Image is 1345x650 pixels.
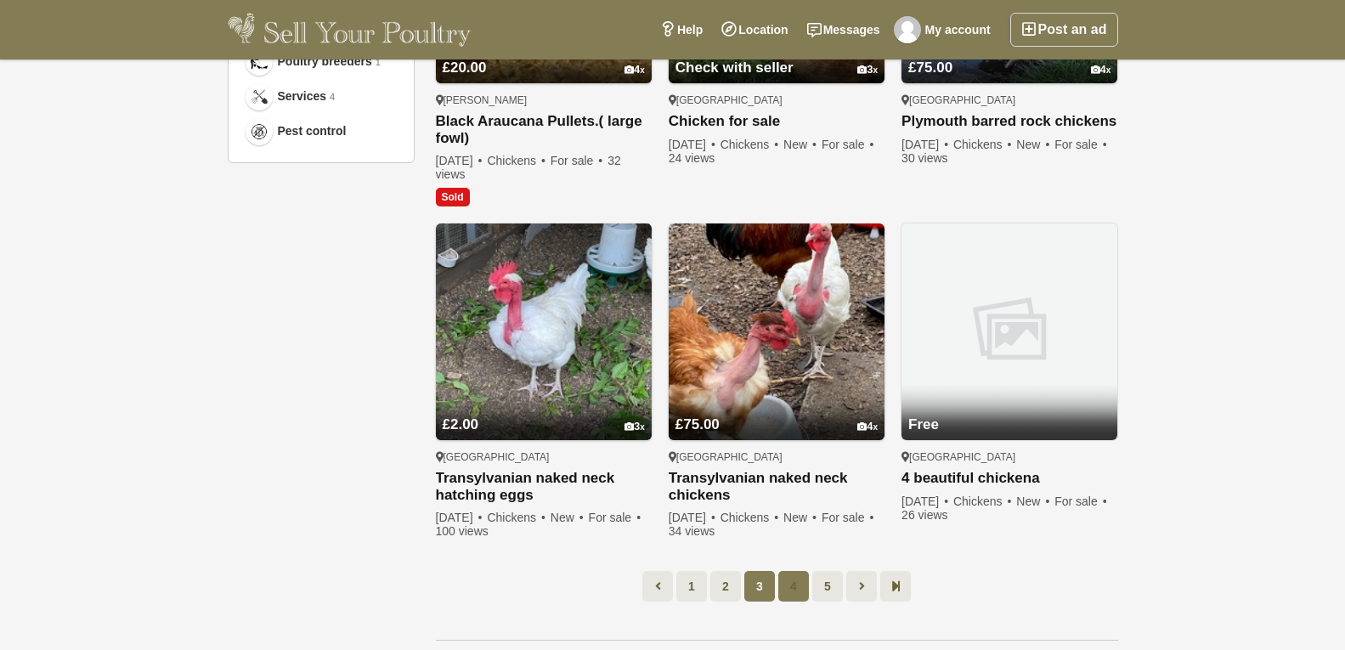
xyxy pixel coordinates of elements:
[669,151,715,165] span: 24 views
[669,384,884,440] a: £75.00 4
[651,13,712,47] a: Help
[901,508,947,522] span: 26 views
[443,59,487,76] span: £20.00
[901,138,950,151] span: [DATE]
[710,571,741,602] a: 2
[242,79,400,114] a: Services Services 4
[376,55,381,70] em: 1
[436,93,652,107] div: [PERSON_NAME]
[251,88,268,105] img: Services
[251,123,268,140] img: Pest control
[1054,138,1108,151] span: For sale
[589,511,642,524] span: For sale
[953,138,1014,151] span: Chickens
[242,44,400,79] a: Poultry breeders Poultry breeders 1
[436,511,484,524] span: [DATE]
[675,416,720,432] span: £75.00
[901,495,950,508] span: [DATE]
[812,571,843,602] a: 5
[436,113,652,147] a: Black Araucana Pullets.( large fowl)
[278,53,372,71] span: Poultry breeders
[242,114,400,149] a: Pest control Pest control
[857,421,878,433] div: 4
[1054,495,1108,508] span: For sale
[901,93,1117,107] div: [GEOGRAPHIC_DATA]
[798,13,890,47] a: Messages
[669,511,717,524] span: [DATE]
[744,571,775,602] span: 3
[901,113,1117,131] a: Plymouth barred rock chickens
[330,90,335,105] em: 4
[783,511,818,524] span: New
[890,13,1000,47] a: My account
[901,450,1117,464] div: [GEOGRAPHIC_DATA]
[487,154,547,167] span: Chickens
[908,59,952,76] span: £75.00
[901,470,1117,488] a: 4 beautiful chickena
[624,64,645,76] div: 4
[251,54,268,71] img: Poultry breeders
[669,524,715,538] span: 34 views
[669,93,884,107] div: [GEOGRAPHIC_DATA]
[857,64,878,76] div: 3
[436,470,652,504] a: Transylvanian naked neck hatching eggs
[712,13,797,47] a: Location
[436,223,652,439] img: Transylvanian naked neck hatching eggs
[675,59,794,76] span: Check with seller
[228,13,472,47] img: Sell Your Poultry
[436,154,621,181] span: 32 views
[721,511,781,524] span: Chickens
[436,154,484,167] span: [DATE]
[783,138,818,151] span: New
[908,416,939,432] span: Free
[436,524,489,538] span: 100 views
[551,154,604,167] span: For sale
[1091,64,1111,76] div: 4
[624,421,645,433] div: 3
[278,122,347,140] span: Pest control
[669,470,884,504] a: Transylvanian naked neck chickens
[551,511,585,524] span: New
[278,88,327,105] span: Services
[436,450,652,464] div: [GEOGRAPHIC_DATA]
[487,511,547,524] span: Chickens
[669,113,884,131] a: Chicken for sale
[1016,138,1051,151] span: New
[1010,13,1118,47] a: Post an ad
[822,511,875,524] span: For sale
[953,495,1014,508] span: Chickens
[669,138,717,151] span: [DATE]
[901,151,947,165] span: 30 views
[822,138,875,151] span: For sale
[901,223,1117,439] img: 4 beautiful chickena
[894,16,921,43] img: jawed ahmed
[669,223,884,439] img: Transylvanian naked neck chickens
[778,571,809,602] a: 4
[721,138,781,151] span: Chickens
[436,188,470,206] span: Sold
[443,416,479,432] span: £2.00
[676,571,707,602] a: 1
[669,450,884,464] div: [GEOGRAPHIC_DATA]
[901,384,1117,440] a: Free
[1016,495,1051,508] span: New
[436,384,652,440] a: £2.00 3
